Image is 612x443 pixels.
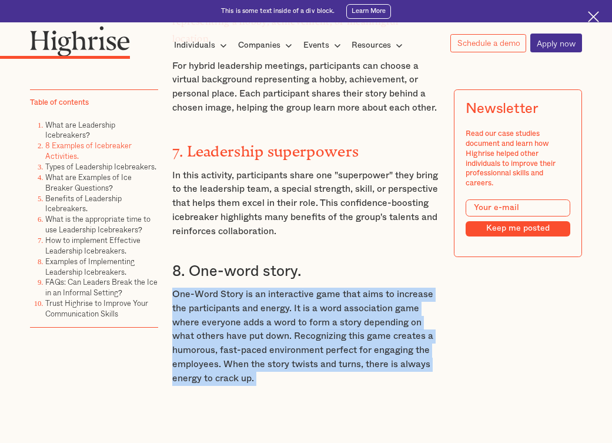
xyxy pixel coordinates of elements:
div: Newsletter [466,101,539,118]
div: Events [303,38,345,52]
a: What is the appropriate time to use Leadership Icebreakers? [45,213,151,235]
div: This is some text inside of a div block. [221,6,335,15]
a: Types of Leadership Icebreakers. [45,161,156,172]
a: FAQs: Can Leaders Break the Ice in an Informal Setting? [45,276,158,298]
a: Benefits of Leadership Icebreakers. [45,192,122,214]
div: Events [303,38,329,52]
img: Cross icon [588,11,599,22]
a: Learn More [346,4,391,19]
p: One-Word Story is an interactive game that aims to increase the participants and energy. It is a ... [172,288,440,385]
div: Resources [352,38,406,52]
h3: 8. One-word story. [172,262,440,281]
a: Trust Highrise to Improve Your Communication Skills [45,297,148,319]
strong: 7. Leadership superpowers [172,143,359,152]
input: Your e-mail [466,199,570,216]
div: Read our case studies document and learn how Highrise helped other individuals to improve their p... [466,129,570,188]
a: What are Leadership Icebreakers? [45,118,115,141]
img: Highrise logo [30,26,130,56]
p: For hybrid leadership meetings, participants can choose a virtual background representing a hobby... [172,59,440,115]
a: What are Examples of Ice Breaker Questions? [45,171,132,194]
a: Examples of Implementing Leadership Icebreakers. [45,255,135,277]
form: Modal Form [466,199,570,237]
a: Apply now [530,34,582,52]
a: How to implement Effective Leadership Icebreakers. [45,234,141,257]
div: Companies [238,38,296,52]
a: Schedule a demo [450,34,526,52]
div: Individuals [174,38,230,52]
div: Individuals [174,38,215,52]
div: Companies [238,38,280,52]
input: Keep me posted [466,221,570,237]
div: Resources [352,38,391,52]
div: Table of contents [30,98,89,108]
p: In this activity, participants share one "superpower" they bring to the leadership team, a specia... [172,169,440,239]
a: 8 Examples of Icebreaker Activities. [45,139,132,162]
